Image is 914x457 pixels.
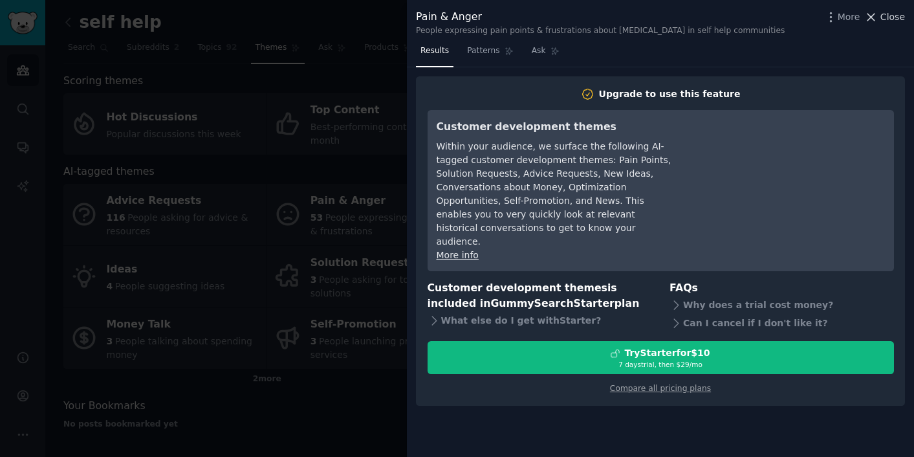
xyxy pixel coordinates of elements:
[669,296,894,314] div: Why does a trial cost money?
[416,25,785,37] div: People expressing pain points & frustrations about [MEDICAL_DATA] in self help communities
[532,45,546,57] span: Ask
[428,341,894,374] button: TryStarterfor$107 daystrial, then $29/mo
[437,140,673,249] div: Within your audience, we surface the following AI-tagged customer development themes: Pain Points...
[624,346,710,360] div: Try Starter for $10
[691,119,885,216] iframe: YouTube video player
[420,45,449,57] span: Results
[864,10,905,24] button: Close
[428,360,893,369] div: 7 days trial, then $ 29 /mo
[428,280,652,312] h3: Customer development themes is included in plan
[490,297,614,309] span: GummySearch Starter
[437,250,479,260] a: More info
[599,87,741,101] div: Upgrade to use this feature
[838,10,860,24] span: More
[880,10,905,24] span: Close
[824,10,860,24] button: More
[416,9,785,25] div: Pain & Anger
[467,45,499,57] span: Patterns
[428,312,652,330] div: What else do I get with Starter ?
[462,41,517,67] a: Patterns
[437,119,673,135] h3: Customer development themes
[669,314,894,332] div: Can I cancel if I don't like it?
[669,280,894,296] h3: FAQs
[610,384,711,393] a: Compare all pricing plans
[527,41,564,67] a: Ask
[416,41,453,67] a: Results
